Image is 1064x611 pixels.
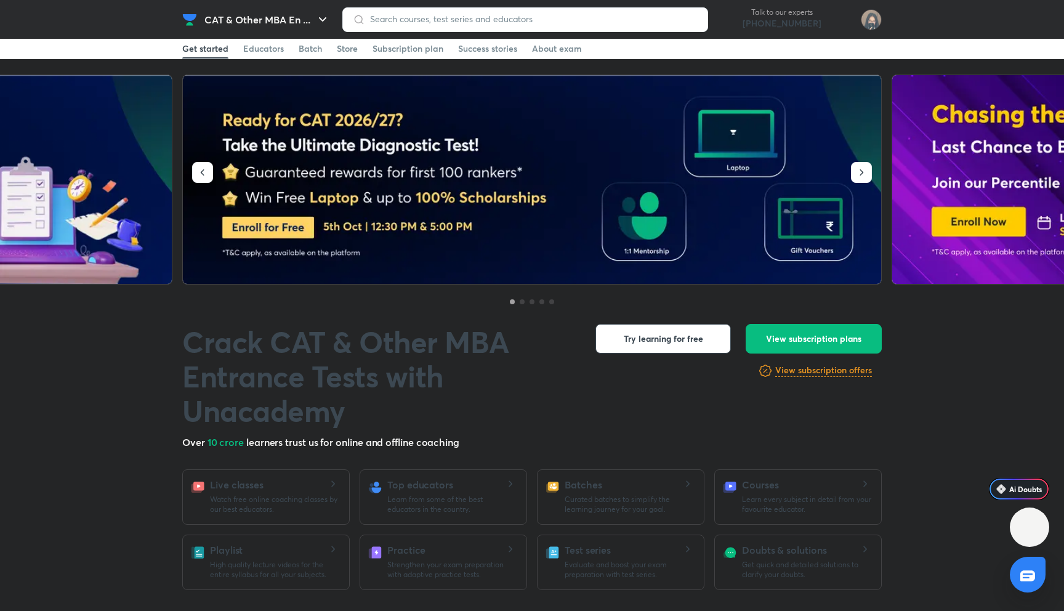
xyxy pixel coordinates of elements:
[996,484,1006,494] img: Icon
[373,39,443,59] a: Subscription plan
[565,477,602,492] h5: Batches
[458,42,517,55] div: Success stories
[775,364,872,377] h6: View subscription offers
[197,7,337,32] button: CAT & Other MBA En ...
[766,333,861,345] span: View subscription plans
[458,39,517,59] a: Success stories
[210,495,339,514] p: Watch free online coaching classes by our best educators.
[299,42,322,55] div: Batch
[182,39,228,59] a: Get started
[182,324,576,427] h1: Crack CAT & Other MBA Entrance Tests with Unacademy
[182,42,228,55] div: Get started
[246,435,459,448] span: learners trust us for online and offline coaching
[1022,520,1037,535] img: ttu
[387,543,425,557] h5: Practice
[989,478,1049,500] a: Ai Doubts
[831,10,851,30] img: avatar
[387,477,453,492] h5: Top educators
[532,42,582,55] div: About exam
[746,324,882,354] button: View subscription plans
[210,560,339,580] p: High quality lecture videos for the entire syllabus for all your subjects.
[1009,484,1042,494] span: Ai Doubts
[565,543,611,557] h5: Test series
[742,495,871,514] p: Learn every subject in detail from your favourite educator.
[210,543,243,557] h5: Playlist
[743,7,821,17] p: Talk to our experts
[742,560,871,580] p: Get quick and detailed solutions to clarify your doubts.
[208,435,246,448] span: 10 crore
[387,560,517,580] p: Strengthen your exam preparation with adaptive practice tests.
[565,495,694,514] p: Curated batches to simplify the learning journey for your goal.
[182,435,208,448] span: Over
[743,17,821,30] a: [PHONE_NUMBER]
[624,333,703,345] span: Try learning for free
[337,39,358,59] a: Store
[365,14,698,24] input: Search courses, test series and educators
[861,9,882,30] img: Jarul Jangid
[718,7,743,32] img: call-us
[210,477,264,492] h5: Live classes
[742,477,778,492] h5: Courses
[243,39,284,59] a: Educators
[387,495,517,514] p: Learn from some of the best educators in the country.
[775,363,872,378] a: View subscription offers
[742,543,827,557] h5: Doubts & solutions
[532,39,582,59] a: About exam
[243,42,284,55] div: Educators
[373,42,443,55] div: Subscription plan
[337,42,358,55] div: Store
[595,324,731,354] button: Try learning for free
[299,39,322,59] a: Batch
[565,560,694,580] p: Evaluate and boost your exam preparation with test series.
[182,12,197,27] img: Company Logo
